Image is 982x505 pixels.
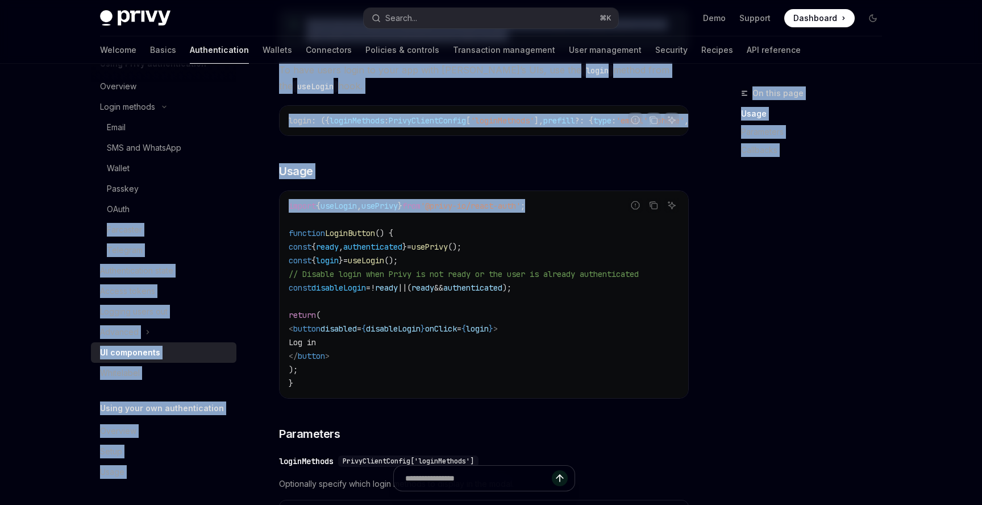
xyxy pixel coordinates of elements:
span: ( [316,310,321,320]
span: To have users login to your app with [PERSON_NAME]’s UIs, use the method from the hook. [279,62,689,94]
a: Transaction management [453,36,555,64]
div: Farcaster [107,223,142,237]
a: Callbacks [741,141,891,159]
span: ! [371,283,375,293]
span: [ [466,115,471,126]
span: const [289,255,311,266]
span: ], [534,115,543,126]
span: 'loginMethods' [471,115,534,126]
a: Demo [703,13,726,24]
span: } [339,255,343,266]
code: useLogin [293,80,338,93]
div: Overview [100,424,136,438]
span: Dashboard [793,13,837,24]
button: Toggle dark mode [864,9,882,27]
span: useLogin [321,201,357,211]
button: Toggle Login methods section [91,97,236,117]
button: Ask AI [664,113,679,127]
span: ready [316,242,339,252]
span: // Disable login when Privy is not ready or the user is already authenticated [289,269,639,279]
button: Copy the contents from the code block [646,113,661,127]
span: PrivyClientConfig['loginMethods'] [343,457,474,466]
a: Welcome [100,36,136,64]
a: User management [569,36,642,64]
a: Usage [741,105,891,123]
a: Authentication [190,36,249,64]
span: useLogin [348,255,384,266]
span: { [461,324,466,334]
span: , [684,115,689,126]
div: SMS and WhatsApp [107,141,181,155]
div: Email [107,121,126,134]
span: loginMethods [330,115,384,126]
span: prefill [543,115,575,126]
span: onClick [425,324,457,334]
span: button [293,324,321,334]
div: Wallet [107,162,130,175]
a: API reference [747,36,801,64]
span: = [357,324,361,334]
a: Policies & controls [365,36,439,64]
span: button [298,351,325,361]
a: Passkey [91,179,236,199]
span: = [343,255,348,266]
a: Wallets [263,36,292,64]
a: Dashboard [784,9,855,27]
span: Log in [289,337,316,347]
span: ready [375,283,398,293]
span: type [593,115,611,126]
span: (); [448,242,461,252]
span: { [361,324,366,334]
span: 'email' [616,115,648,126]
span: from [402,201,421,211]
button: Copy the contents from the code block [646,198,661,213]
a: UI components [91,342,236,363]
a: Security [655,36,688,64]
span: : [611,115,616,126]
span: { [311,255,316,266]
span: '@privy-io/react-auth' [421,201,521,211]
button: Open search [364,8,618,28]
span: ready [411,283,434,293]
span: > [325,351,330,361]
a: Overview [91,421,236,441]
a: Setup [91,441,236,462]
div: Passkey [107,182,139,196]
div: Overview [100,80,136,93]
img: dark logo [100,10,170,26]
span: ?: { [575,115,593,126]
button: Send message [552,470,568,486]
a: Telegram [91,240,236,260]
span: ⌘ K [600,14,611,23]
span: return [289,310,316,320]
span: disabled [321,324,357,334]
span: { [316,201,321,211]
span: function [289,228,325,238]
a: Whitelabel [91,363,236,383]
a: Connectors [306,36,352,64]
span: authenticated [443,283,502,293]
span: = [407,242,411,252]
a: Email [91,117,236,138]
span: ( [407,283,411,293]
span: usePrivy [411,242,448,252]
span: Parameters [279,426,340,442]
span: : ({ [311,115,330,126]
span: || [398,283,407,293]
span: login [466,324,489,334]
span: LoginButton [325,228,375,238]
span: usePrivy [361,201,398,211]
a: Basics [150,36,176,64]
span: , [339,242,343,252]
span: } [289,378,293,388]
div: Usage [100,465,124,479]
button: Toggle Advanced section [91,322,236,342]
span: disableLogin [311,283,366,293]
a: Recipes [701,36,733,64]
div: Advanced [100,325,139,339]
span: { [311,242,316,252]
button: Report incorrect code [628,198,643,213]
span: authenticated [343,242,402,252]
div: loginMethods [279,456,334,467]
div: Login methods [100,100,155,114]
